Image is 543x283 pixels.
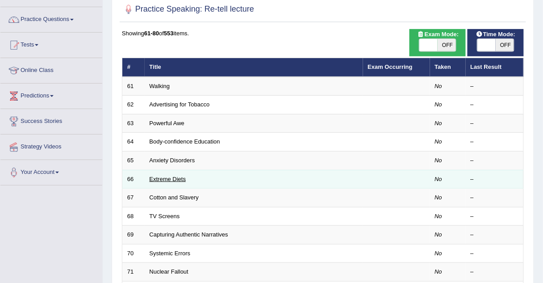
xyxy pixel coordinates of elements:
[150,213,180,220] a: TV Screens
[0,109,102,131] a: Success Stories
[122,133,145,152] td: 64
[438,39,456,51] span: OFF
[122,114,145,133] td: 63
[466,58,524,77] th: Last Result
[435,157,443,164] em: No
[472,30,519,39] span: Time Mode:
[435,83,443,89] em: No
[0,135,102,157] a: Strategy Videos
[122,77,145,96] td: 61
[122,3,254,16] h2: Practice Speaking: Re-tell lecture
[122,58,145,77] th: #
[414,30,462,39] span: Exam Mode:
[0,33,102,55] a: Tests
[435,250,443,257] em: No
[435,120,443,127] em: No
[430,58,466,77] th: Taken
[150,194,199,201] a: Cotton and Slavery
[435,194,443,201] em: No
[471,138,519,146] div: –
[150,250,191,257] a: Systemic Errors
[122,170,145,189] td: 66
[471,212,519,221] div: –
[368,63,413,70] a: Exam Occurring
[150,120,185,127] a: Powerful Awe
[496,39,514,51] span: OFF
[0,7,102,30] a: Practice Questions
[144,30,159,37] b: 61-80
[471,194,519,202] div: –
[122,207,145,226] td: 68
[150,176,186,182] a: Extreme Diets
[150,268,188,275] a: Nuclear Fallout
[164,30,174,37] b: 553
[122,189,145,207] td: 67
[435,213,443,220] em: No
[471,119,519,128] div: –
[150,101,210,108] a: Advertising for Tobacco
[0,58,102,80] a: Online Class
[145,58,363,77] th: Title
[122,152,145,170] td: 65
[471,175,519,184] div: –
[122,263,145,282] td: 71
[471,268,519,276] div: –
[150,83,170,89] a: Walking
[471,101,519,109] div: –
[122,29,524,38] div: Showing of items.
[435,138,443,145] em: No
[150,138,220,145] a: Body-confidence Education
[435,268,443,275] em: No
[435,231,443,238] em: No
[150,231,228,238] a: Capturing Authentic Narratives
[471,231,519,239] div: –
[0,84,102,106] a: Predictions
[150,157,195,164] a: Anxiety Disorders
[0,160,102,182] a: Your Account
[471,82,519,91] div: –
[435,176,443,182] em: No
[471,156,519,165] div: –
[471,249,519,258] div: –
[122,244,145,263] td: 70
[122,96,145,114] td: 62
[409,29,466,56] div: Show exams occurring in exams
[122,226,145,245] td: 69
[435,101,443,108] em: No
